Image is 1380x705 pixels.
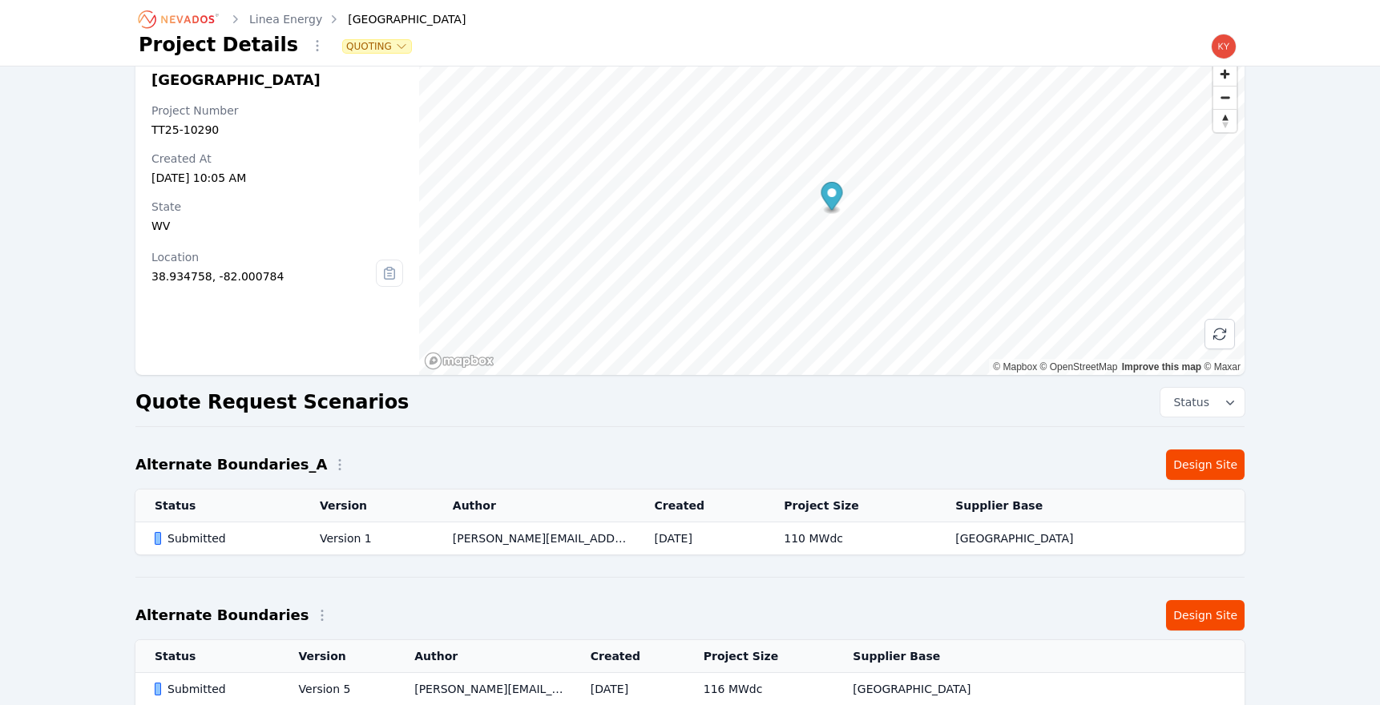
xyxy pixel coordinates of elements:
[936,522,1180,555] td: [GEOGRAPHIC_DATA]
[249,11,322,27] a: Linea Energy
[765,522,936,555] td: 110 MWdc
[395,640,571,673] th: Author
[1040,361,1118,373] a: OpenStreetMap
[135,489,301,522] th: Status
[151,268,376,284] div: 38.934758, -82.000784
[684,640,834,673] th: Project Size
[434,489,636,522] th: Author
[1211,34,1237,59] img: kyle.macdougall@nevados.solar
[1122,361,1201,373] a: Improve this map
[155,530,293,546] div: Submitted
[993,361,1037,373] a: Mapbox
[1213,62,1237,86] button: Zoom in
[765,489,936,522] th: Project Size
[434,522,636,555] td: [PERSON_NAME][EMAIL_ADDRESS][PERSON_NAME][DOMAIN_NAME]
[151,70,403,90] h2: [GEOGRAPHIC_DATA]
[135,522,1245,555] tr: SubmittedVersion 1[PERSON_NAME][EMAIL_ADDRESS][PERSON_NAME][DOMAIN_NAME][DATE]110 MWdc[GEOGRAPHIC...
[1204,361,1241,373] a: Maxar
[1213,110,1237,132] span: Reset bearing to north
[636,522,765,555] td: [DATE]
[135,389,409,415] h2: Quote Request Scenarios
[301,522,434,555] td: Version 1
[1213,86,1237,109] button: Zoom out
[135,640,280,673] th: Status
[833,640,1046,673] th: Supplier Base
[1213,109,1237,132] button: Reset bearing to north
[343,40,411,53] button: Quoting
[155,681,272,697] div: Submitted
[135,604,309,626] h2: Alternate Boundaries
[1160,388,1245,417] button: Status
[301,489,434,522] th: Version
[151,218,403,234] div: WV
[424,352,494,370] a: Mapbox homepage
[151,199,403,215] div: State
[636,489,765,522] th: Created
[151,249,376,265] div: Location
[151,122,403,138] div: TT25-10290
[419,54,1245,375] canvas: Map
[280,640,396,673] th: Version
[135,453,327,476] h2: Alternate Boundaries_A
[151,170,403,186] div: [DATE] 10:05 AM
[1166,449,1245,480] a: Design Site
[1167,394,1209,410] span: Status
[936,489,1180,522] th: Supplier Base
[325,11,466,27] div: [GEOGRAPHIC_DATA]
[1213,87,1237,109] span: Zoom out
[139,32,298,58] h1: Project Details
[139,6,466,32] nav: Breadcrumb
[1166,600,1245,630] a: Design Site
[821,182,842,215] div: Map marker
[151,151,403,167] div: Created At
[151,103,403,119] div: Project Number
[571,640,684,673] th: Created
